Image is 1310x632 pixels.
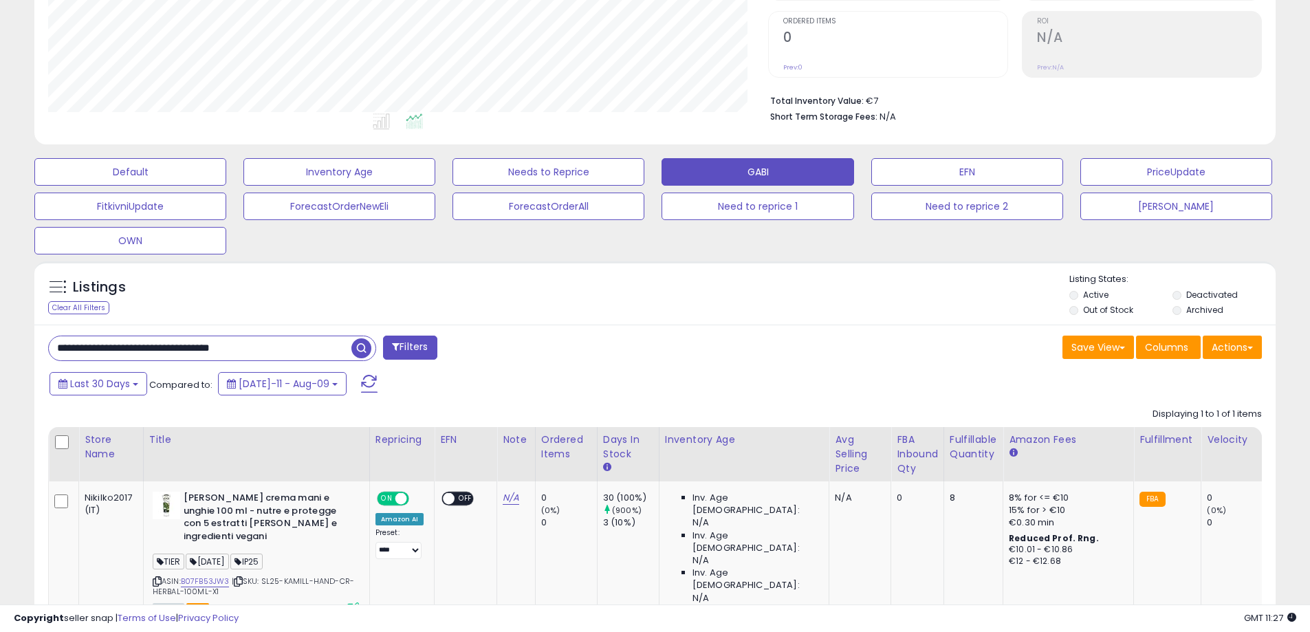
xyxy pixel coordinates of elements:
[603,516,659,529] div: 3 (10%)
[118,611,176,624] a: Terms of Use
[184,492,351,546] b: [PERSON_NAME] crema mani e unghie 100 ml - nutre e protegge con 5 estratti [PERSON_NAME] e ingred...
[375,513,424,525] div: Amazon AI
[783,63,803,72] small: Prev: 0
[692,567,818,591] span: Inv. Age [DEMOGRAPHIC_DATA]:
[153,554,185,569] span: TIER
[835,433,885,476] div: Avg Selling Price
[503,433,530,447] div: Note
[871,158,1063,186] button: EFN
[149,378,212,391] span: Compared to:
[452,158,644,186] button: Needs to Reprice
[1186,304,1223,316] label: Archived
[70,377,130,391] span: Last 30 Days
[897,492,933,504] div: 0
[243,193,435,220] button: ForecastOrderNewEli
[662,158,853,186] button: GABI
[770,111,877,122] b: Short Term Storage Fees:
[1080,158,1272,186] button: PriceUpdate
[178,611,239,624] a: Privacy Policy
[153,492,180,519] img: 31EmHvntAKL._SL40_.jpg
[541,433,591,461] div: Ordered Items
[243,158,435,186] button: Inventory Age
[1207,492,1263,504] div: 0
[603,492,659,504] div: 30 (100%)
[541,492,597,504] div: 0
[692,516,709,529] span: N/A
[1153,408,1262,421] div: Displaying 1 to 1 of 1 items
[452,193,644,220] button: ForecastOrderAll
[1136,336,1201,359] button: Columns
[48,301,109,314] div: Clear All Filters
[455,493,477,505] span: OFF
[1080,193,1272,220] button: [PERSON_NAME]
[1009,516,1123,529] div: €0.30 min
[541,505,560,516] small: (0%)
[1009,556,1123,567] div: €12 - €12.68
[662,193,853,220] button: Need to reprice 1
[14,612,239,625] div: seller snap | |
[770,91,1252,108] li: €7
[871,193,1063,220] button: Need to reprice 2
[1083,304,1133,316] label: Out of Stock
[770,95,864,107] b: Total Inventory Value:
[603,433,653,461] div: Days In Stock
[239,377,329,391] span: [DATE]-11 - Aug-09
[218,372,347,395] button: [DATE]-11 - Aug-09
[1139,492,1165,507] small: FBA
[1009,504,1123,516] div: 15% for > €10
[692,554,709,567] span: N/A
[1186,289,1238,301] label: Deactivated
[1207,433,1257,447] div: Velocity
[1009,544,1123,556] div: €10.01 - €10.86
[1145,340,1188,354] span: Columns
[375,433,428,447] div: Repricing
[50,372,147,395] button: Last 30 Days
[880,110,896,123] span: N/A
[1244,611,1296,624] span: 2025-09-9 11:27 GMT
[440,433,491,447] div: EFN
[14,611,64,624] strong: Copyright
[950,433,997,461] div: Fulfillable Quantity
[665,433,823,447] div: Inventory Age
[1037,18,1261,25] span: ROI
[1083,289,1109,301] label: Active
[34,193,226,220] button: FitkivniUpdate
[1009,447,1017,459] small: Amazon Fees.
[1037,30,1261,48] h2: N/A
[34,227,226,254] button: OWN
[612,505,642,516] small: (900%)
[73,278,126,297] h5: Listings
[1009,433,1128,447] div: Amazon Fees
[1203,336,1262,359] button: Actions
[186,554,229,569] span: [DATE]
[783,30,1007,48] h2: 0
[406,493,428,505] span: OFF
[603,461,611,474] small: Days In Stock.
[1009,532,1099,544] b: Reduced Prof. Rng.
[692,530,818,554] span: Inv. Age [DEMOGRAPHIC_DATA]:
[375,528,424,559] div: Preset:
[1207,505,1226,516] small: (0%)
[692,492,818,516] span: Inv. Age [DEMOGRAPHIC_DATA]:
[1037,63,1064,72] small: Prev: N/A
[541,516,597,529] div: 0
[181,576,230,587] a: B07FB53JW3
[783,18,1007,25] span: Ordered Items
[1062,336,1134,359] button: Save View
[230,554,263,569] span: IP25
[1139,433,1195,447] div: Fulfillment
[835,492,880,504] div: N/A
[34,158,226,186] button: Default
[85,433,138,461] div: Store Name
[503,491,519,505] a: N/A
[950,492,992,504] div: 8
[1009,492,1123,504] div: 8% for <= €10
[1207,516,1263,529] div: 0
[153,492,359,613] div: ASIN:
[153,576,355,596] span: | SKU: SL25-KAMILL-HAND-CR-HERBAL-100ML-X1
[378,493,395,505] span: ON
[383,336,437,360] button: Filters
[897,433,938,476] div: FBA inbound Qty
[85,492,133,516] div: Nikilko2017 (IT)
[149,433,364,447] div: Title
